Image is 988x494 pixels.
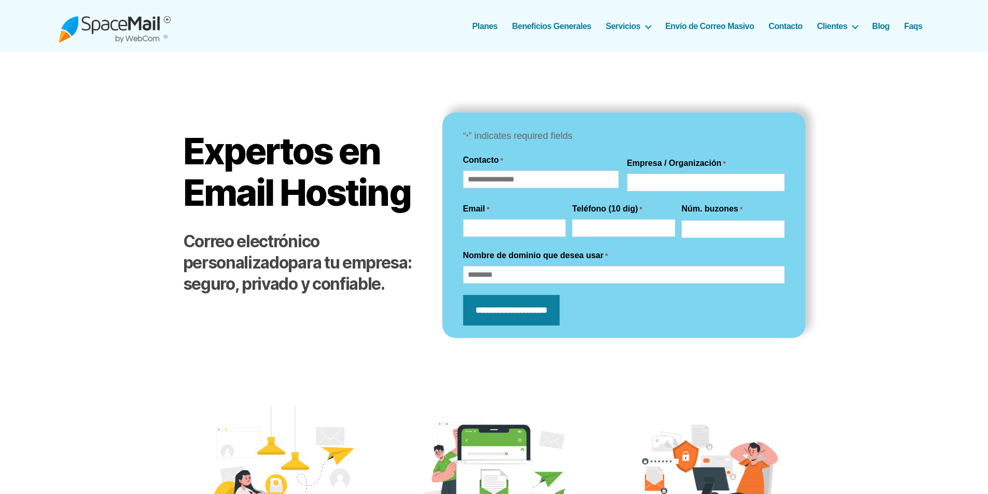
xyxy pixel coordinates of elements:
a: Contacto [769,21,802,31]
label: Nombre de dominio que desea usar [463,249,608,262]
label: Empresa / Organización [627,157,726,170]
legend: Contacto [463,154,504,166]
a: Envío de Correo Masivo [665,21,754,31]
a: Beneficios Generales [512,21,591,31]
label: Teléfono (10 dig) [572,203,642,215]
a: Servicios [606,21,651,31]
label: Núm. buzones [681,203,743,215]
a: Clientes [817,21,857,31]
a: Blog [872,21,890,31]
img: Spacemail [59,9,171,43]
h1: Expertos en Email Hosting [183,131,422,213]
strong: Correo electrónico personalizado [183,231,319,273]
nav: Horizontal [478,21,930,31]
label: Email [463,203,490,215]
a: Planes [472,21,498,31]
a: Faqs [904,21,922,31]
h2: para tu empresa: seguro, privado y confiable. [183,231,422,295]
p: “ ” indicates required fields [463,128,785,145]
